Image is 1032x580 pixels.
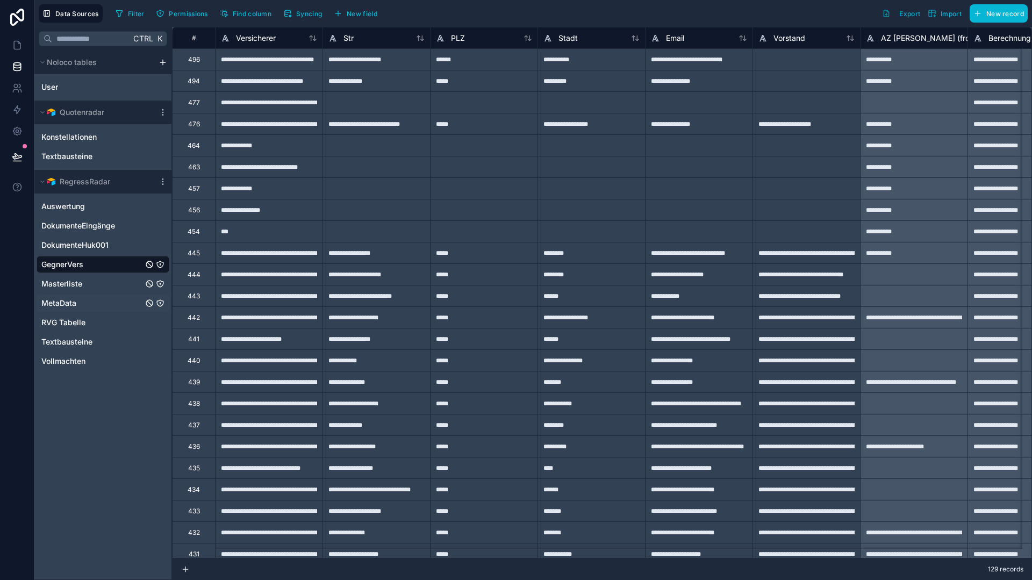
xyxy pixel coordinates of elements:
[111,5,148,22] button: Filter
[188,227,200,236] div: 454
[188,206,200,214] div: 456
[188,141,200,150] div: 464
[330,5,381,22] button: New field
[216,5,275,22] button: Find column
[181,34,207,42] div: #
[128,10,145,18] span: Filter
[188,163,200,171] div: 463
[188,528,200,537] div: 432
[188,335,199,343] div: 441
[558,33,578,44] span: Stadt
[188,249,200,257] div: 445
[188,485,200,494] div: 434
[188,77,200,85] div: 494
[188,55,200,64] div: 496
[899,10,920,18] span: Export
[188,442,200,451] div: 436
[188,313,200,322] div: 442
[988,33,1031,44] span: Berechnung
[188,120,200,128] div: 476
[965,4,1028,23] a: New record
[666,33,684,44] span: Email
[188,184,200,193] div: 457
[169,10,207,18] span: Permissions
[188,399,200,408] div: 438
[970,4,1028,23] button: New record
[233,10,271,18] span: Find column
[773,33,805,44] span: Vorstand
[878,4,924,23] button: Export
[188,378,200,386] div: 439
[188,421,200,429] div: 437
[924,4,965,23] button: Import
[986,10,1024,18] span: New record
[132,32,154,45] span: Ctrl
[343,33,354,44] span: Str
[188,464,200,472] div: 435
[451,33,465,44] span: PLZ
[279,5,326,22] button: Syncing
[941,10,962,18] span: Import
[881,33,1020,44] span: AZ [PERSON_NAME] (from Masterliste)
[188,270,200,279] div: 444
[188,98,200,107] div: 477
[188,292,200,300] div: 443
[152,5,216,22] a: Permissions
[152,5,211,22] button: Permissions
[988,565,1023,574] span: 129 records
[156,35,163,42] span: K
[55,10,99,18] span: Data Sources
[188,356,200,365] div: 440
[189,550,199,558] div: 431
[188,507,200,515] div: 433
[39,4,103,23] button: Data Sources
[347,10,377,18] span: New field
[296,10,322,18] span: Syncing
[236,33,276,44] span: Versicherer
[279,5,330,22] a: Syncing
